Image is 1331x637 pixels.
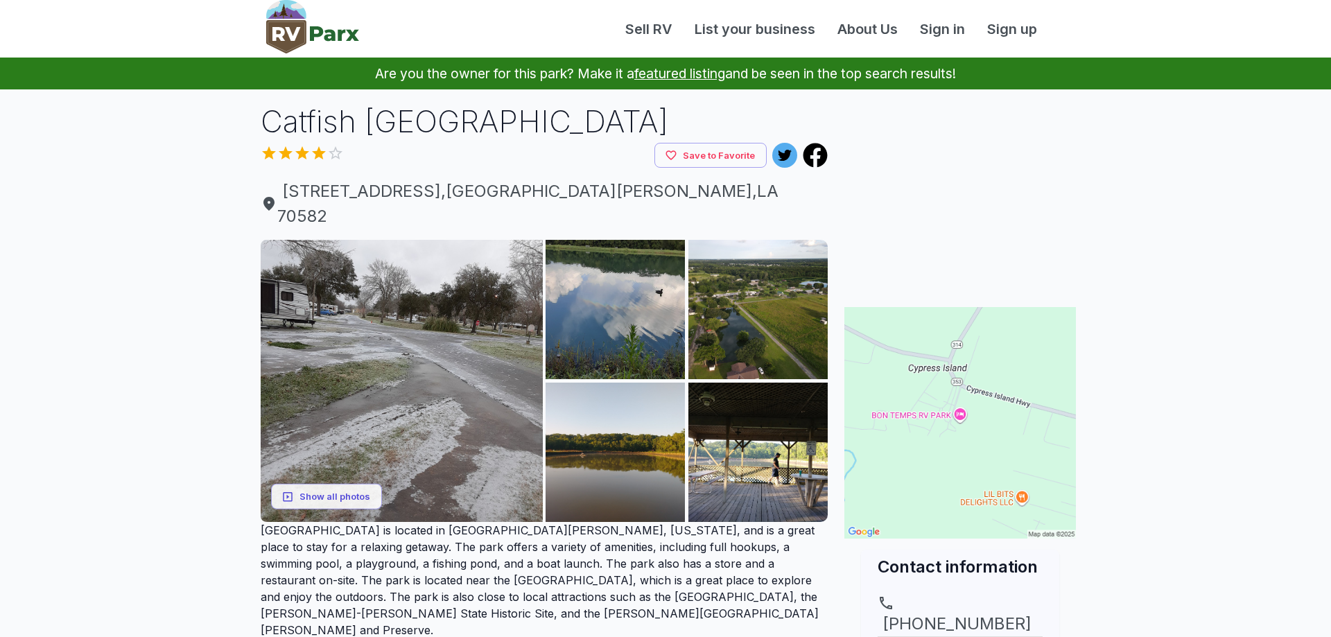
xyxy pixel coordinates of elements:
h2: Contact information [878,555,1043,578]
p: Are you the owner for this park? Make it a and be seen in the top search results! [17,58,1314,89]
a: Sign in [909,19,976,40]
img: AAcXr8pmbePSjqjagt6xoUyGMtpAjY8pBm1iNsXCNpcq-nuY6LdZffsb2bR9F7gcusRIf-WRqH60Qs758CtHkwi0uQtJ2WKQo... [688,240,828,379]
a: Sell RV [614,19,684,40]
a: [PHONE_NUMBER] [878,595,1043,636]
iframe: Advertisement [844,101,1076,274]
a: About Us [826,19,909,40]
img: Map for Catfish Heaven RV Park [844,307,1076,539]
a: featured listing [634,65,725,82]
a: [STREET_ADDRESS],[GEOGRAPHIC_DATA][PERSON_NAME],LA 70582 [261,179,828,229]
button: Show all photos [271,484,382,509]
a: List your business [684,19,826,40]
span: [STREET_ADDRESS] , [GEOGRAPHIC_DATA][PERSON_NAME] , LA 70582 [261,179,828,229]
h1: Catfish [GEOGRAPHIC_DATA] [261,101,828,143]
a: Sign up [976,19,1048,40]
img: AAcXr8qXNF8EG94cEinfUwqUbLmrPXtOMtkidaQnqmNfLs_wPcTVJfSYO6FJ2PWx5I-tXJe0urt9jIxiRyMuNHV6xwuVLUkHp... [688,383,828,522]
button: Save to Favorite [654,143,767,168]
img: AAcXr8qgqYcg5oiHf_eFhaFh6Dit2Miz_eq0vBlZpD4BVBtH0_pUjMG9VP3Jc5nm3Yx1uyPJ0FG1P5LTCcKWJfgEAor1qKmEo... [546,240,685,379]
img: AAcXr8qaOLMMm4hWNELQct8zAaQtS1p1YP1jaXqiHRhLVlWUToLMzGGdy6KEG34Eu3vD92yCqZlxDoqD_vTPV_aKoubEQoOlZ... [261,240,543,522]
img: AAcXr8rrEUsr0lljalCkkh61FLl4zT2MsXmjLt0AJlpHyMKe0Jm6aWqktEPxQT4SIzfPu6-ylrBg-WpToJ7Nuf27euqFV6fXV... [546,383,685,522]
